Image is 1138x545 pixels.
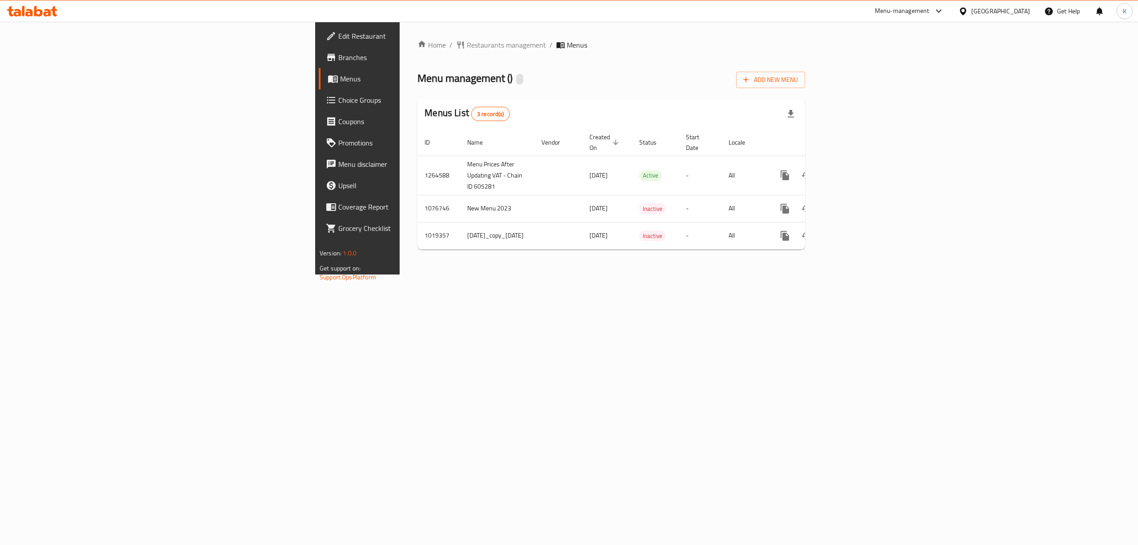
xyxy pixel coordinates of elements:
[639,231,666,241] span: Inactive
[319,175,505,196] a: Upsell
[320,247,341,259] span: Version:
[319,89,505,111] a: Choice Groups
[875,6,930,16] div: Menu-management
[319,153,505,175] a: Menu disclaimer
[589,202,608,214] span: [DATE]
[589,230,608,241] span: [DATE]
[320,271,376,283] a: Support.OpsPlatform
[679,195,721,222] td: -
[679,222,721,249] td: -
[319,132,505,153] a: Promotions
[796,198,817,219] button: Change Status
[639,170,662,181] span: Active
[320,262,361,274] span: Get support on:
[338,31,498,41] span: Edit Restaurant
[721,222,767,249] td: All
[319,25,505,47] a: Edit Restaurant
[639,204,666,214] span: Inactive
[774,165,796,186] button: more
[589,132,621,153] span: Created On
[589,170,608,181] span: [DATE]
[971,6,1030,16] div: [GEOGRAPHIC_DATA]
[319,47,505,68] a: Branches
[338,202,498,212] span: Coverage Report
[467,40,546,50] span: Restaurants management
[639,137,668,148] span: Status
[340,73,498,84] span: Menus
[729,137,757,148] span: Locale
[743,74,798,85] span: Add New Menu
[780,103,801,125] div: Export file
[319,111,505,132] a: Coupons
[343,247,357,259] span: 1.0.0
[567,40,587,50] span: Menus
[338,159,498,170] span: Menu disclaimer
[472,110,509,118] span: 3 record(s)
[774,225,796,246] button: more
[338,116,498,127] span: Coupons
[686,132,711,153] span: Start Date
[549,40,553,50] li: /
[721,156,767,195] td: All
[319,196,505,218] a: Coverage Report
[417,129,867,250] table: enhanced table
[467,137,494,148] span: Name
[425,137,441,148] span: ID
[639,203,666,214] div: Inactive
[721,195,767,222] td: All
[338,95,498,105] span: Choice Groups
[319,218,505,239] a: Grocery Checklist
[338,52,498,63] span: Branches
[774,198,796,219] button: more
[767,129,867,156] th: Actions
[679,156,721,195] td: -
[736,72,805,88] button: Add New Menu
[319,68,505,89] a: Menus
[417,40,805,50] nav: breadcrumb
[796,165,817,186] button: Change Status
[1123,6,1126,16] span: K
[541,137,572,148] span: Vendor
[338,223,498,234] span: Grocery Checklist
[338,137,498,148] span: Promotions
[796,225,817,246] button: Change Status
[338,180,498,191] span: Upsell
[425,106,509,121] h2: Menus List
[471,107,510,121] div: Total records count
[639,230,666,241] div: Inactive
